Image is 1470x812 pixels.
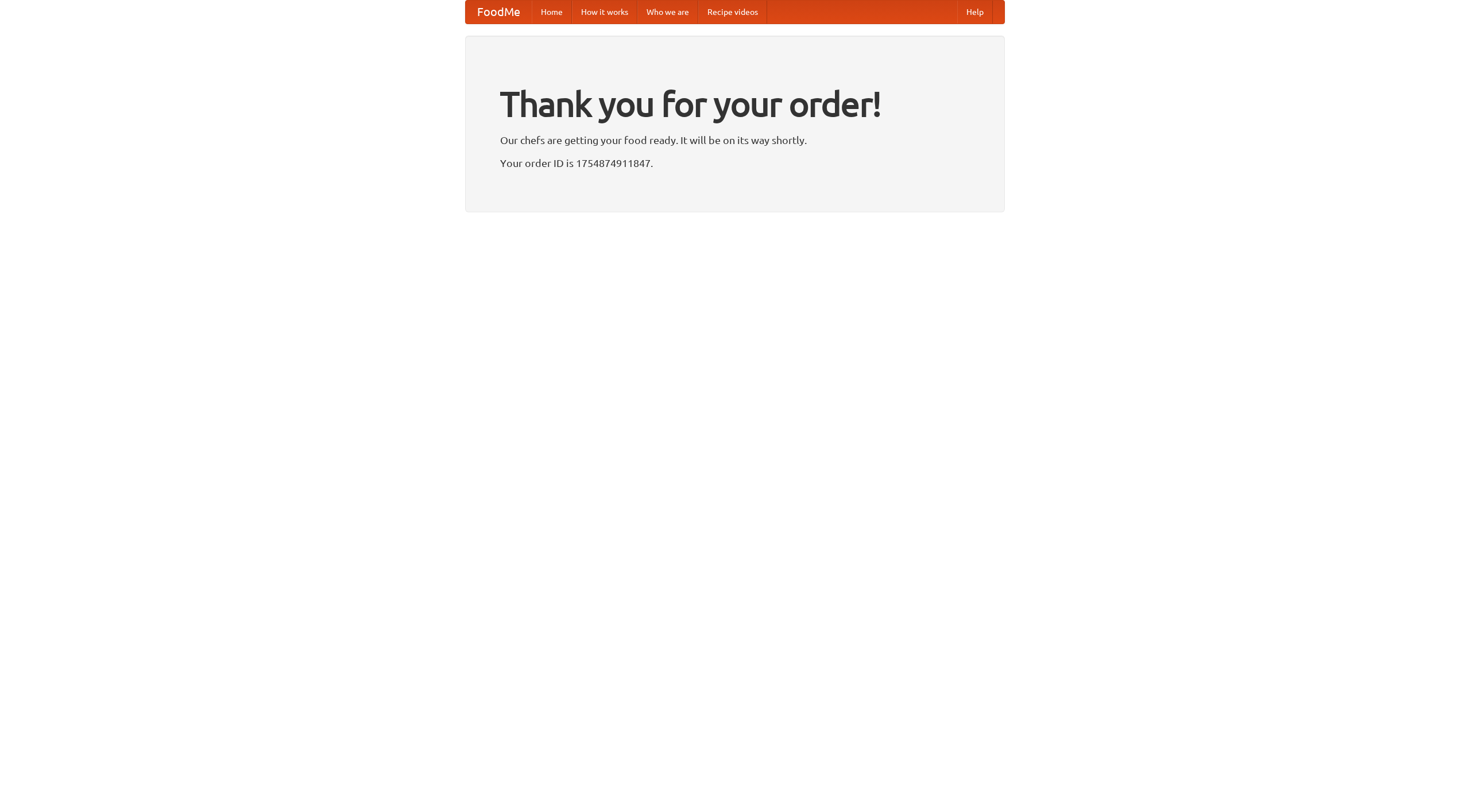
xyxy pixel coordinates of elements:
p: Your order ID is 1754874911847. [500,154,970,172]
a: Who we are [637,1,698,24]
p: Our chefs are getting your food ready. It will be on its way shortly. [500,131,970,149]
a: How it works [572,1,637,24]
a: Recipe videos [698,1,767,24]
h1: Thank you for your order! [500,76,970,131]
a: FoodMe [466,1,532,24]
a: Home [532,1,572,24]
a: Help [957,1,993,24]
